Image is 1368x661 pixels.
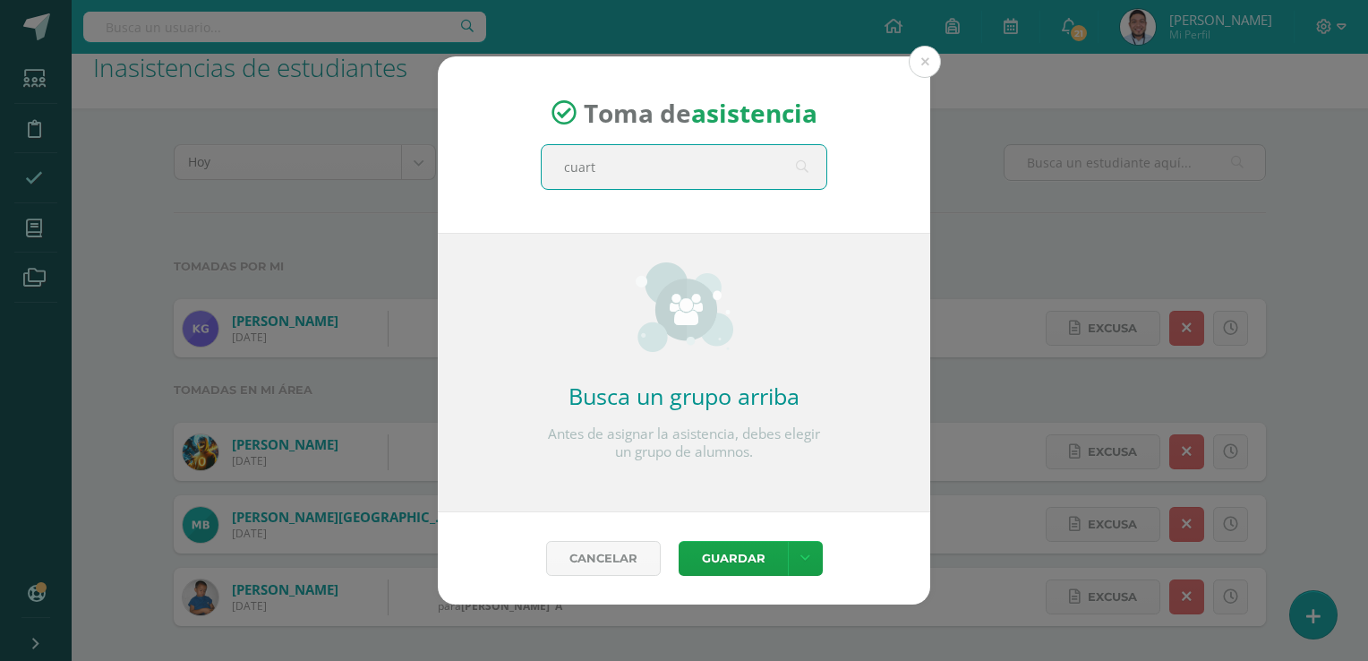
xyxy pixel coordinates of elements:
strong: asistencia [691,96,817,130]
button: Close (Esc) [909,46,941,78]
a: Cancelar [546,541,661,576]
input: Busca un grado o sección aquí... [542,145,826,189]
button: Guardar [679,541,788,576]
span: Toma de [584,96,817,130]
h2: Busca un grupo arriba [541,381,827,411]
img: groups_small.png [636,262,733,352]
p: Antes de asignar la asistencia, debes elegir un grupo de alumnos. [541,425,827,461]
